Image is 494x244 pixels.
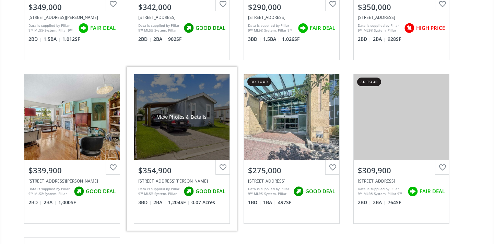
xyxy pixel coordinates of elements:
span: 2 BA [373,199,386,206]
span: 1.5 BA [44,36,61,43]
span: 0.07 Acres [191,199,215,206]
div: Data is supplied by Pillar 9™ MLS® System. Pillar 9™ is the owner of the copyright in its MLS® Sy... [28,23,75,33]
div: $350,000 [358,2,445,12]
span: 902 SF [168,36,181,43]
span: GOOD DEAL [305,188,335,195]
span: 2 BD [28,199,42,206]
a: 3d tour$309,900[STREET_ADDRESS]Data is supplied by Pillar 9™ MLS® System. Pillar 9™ is the owner ... [346,67,456,230]
div: Data is supplied by Pillar 9™ MLS® System. Pillar 9™ is the owner of the copyright in its MLS® Sy... [248,23,294,33]
span: 3 BD [248,36,261,43]
span: 1.5 BA [263,36,280,43]
div: Data is supplied by Pillar 9™ MLS® System. Pillar 9™ is the owner of the copyright in its MLS® Sy... [248,186,290,197]
span: FAIR DEAL [420,188,445,195]
span: 2 BD [138,36,152,43]
div: Data is supplied by Pillar 9™ MLS® System. Pillar 9™ is the owner of the copyright in its MLS® Sy... [138,186,180,197]
img: rating icon [77,21,90,35]
img: rating icon [292,185,305,198]
div: 4531 7 Avenue SE #15, Calgary, AB T2G 2Y9 [248,14,335,20]
span: 1,026 SF [282,36,299,43]
span: 3 BD [138,199,152,206]
div: Data is supplied by Pillar 9™ MLS® System. Pillar 9™ is the owner of the copyright in its MLS® Sy... [138,23,180,33]
img: rating icon [296,21,310,35]
div: 25 Richard Place SW #306, Calgary, AB T3E 7N1 [28,178,116,184]
div: $290,000 [248,2,335,12]
span: 2 BA [153,36,166,43]
span: 2 BD [358,199,371,206]
div: Data is supplied by Pillar 9™ MLS® System. Pillar 9™ is the owner of the copyright in its MLS® Sy... [358,186,404,197]
img: rating icon [402,21,416,35]
span: 497 SF [278,199,291,206]
div: $349,000 [28,2,116,12]
span: 2 BA [373,36,386,43]
span: GOOD DEAL [86,188,116,195]
span: 1 BD [248,199,261,206]
a: 3d tour$275,000[STREET_ADDRESS]Data is supplied by Pillar 9™ MLS® System. Pillar 9™ is the owner ... [237,67,346,230]
span: 2 BD [358,36,371,43]
div: 777 3 Avenue SW #206, Calgary, AB T2P 3G8 [138,14,225,20]
div: $354,900 [138,165,225,176]
div: 1188 3 Street SE #3101, Calgary, AB T2G 1H8 [248,178,335,184]
span: 1,204 SF [168,199,190,206]
span: FAIR DEAL [310,24,335,32]
div: $309,900 [358,165,445,176]
span: 764 SF [388,199,401,206]
div: $342,000 [138,2,225,12]
img: rating icon [182,185,196,198]
div: View Photos & Details [157,114,207,120]
a: View Photos & Details$354,900[STREET_ADDRESS][PERSON_NAME]Data is supplied by Pillar 9™ MLS® Syst... [127,67,237,230]
div: Data is supplied by Pillar 9™ MLS® System. Pillar 9™ is the owner of the copyright in its MLS® Sy... [28,186,70,197]
a: $339,900[STREET_ADDRESS][PERSON_NAME]Data is supplied by Pillar 9™ MLS® System. Pillar 9™ is the ... [17,67,127,230]
img: rating icon [406,185,420,198]
span: GOOD DEAL [196,24,225,32]
div: 122 Erin Woods Circle SE, Calgary, AB T2B 3E1 [138,178,225,184]
div: Data is supplied by Pillar 9™ MLS® System. Pillar 9™ is the owner of the copyright in its MLS® Sy... [358,23,401,33]
div: 70 Royal Oak Plaza NW #102, Calgary, AB T3G 0C6 [358,14,445,20]
span: 2 BA [44,199,57,206]
div: 15204 Bannister Road SE #309, Calgary, AB T2X 3T4 [28,14,116,20]
img: rating icon [72,185,86,198]
img: rating icon [182,21,196,35]
div: 60 Royal Oak Plaza NW #241, Calgary, AB T3G 0A7 [358,178,445,184]
span: FAIR DEAL [90,24,116,32]
span: HIGH PRICE [416,24,445,32]
div: $275,000 [248,165,335,176]
span: 2 BA [153,199,166,206]
span: 1 BA [263,199,276,206]
span: 928 SF [388,36,401,43]
div: $339,900 [28,165,116,176]
span: 1,000 SF [58,199,76,206]
span: GOOD DEAL [196,188,225,195]
span: 1,012 SF [62,36,80,43]
span: 2 BD [28,36,42,43]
